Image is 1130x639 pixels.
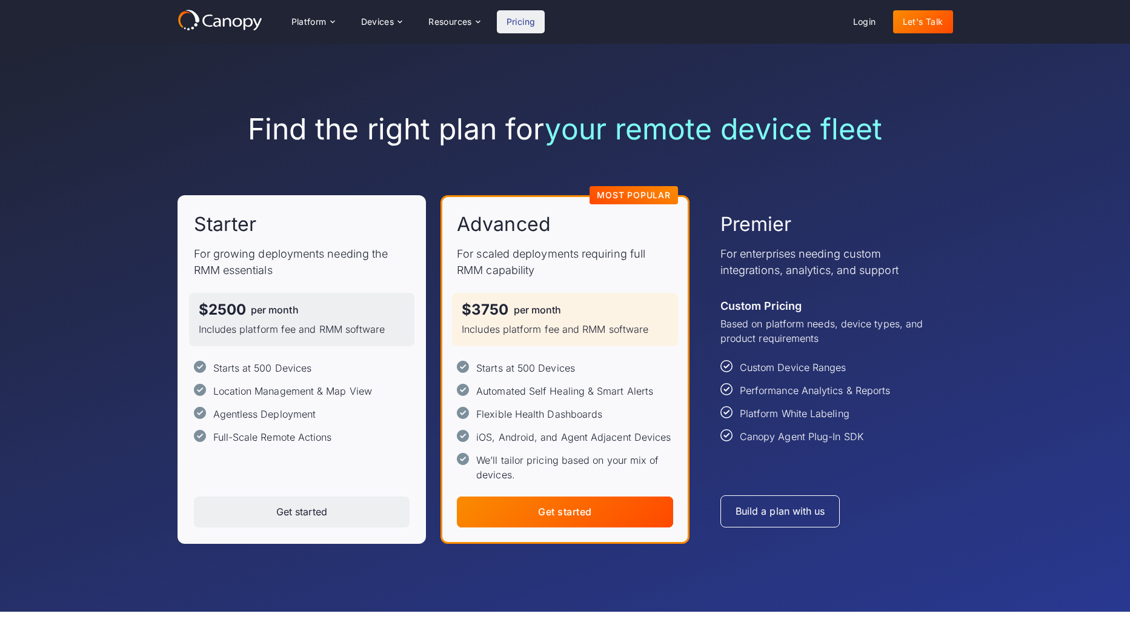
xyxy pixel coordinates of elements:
[276,506,327,518] div: Get started
[251,305,299,315] div: per month
[740,406,849,421] div: Platform White Labeling
[740,360,846,375] div: Custom Device Ranges
[476,361,575,375] div: Starts at 500 Devices
[194,246,410,278] p: For growing deployments needing the RMM essentials
[597,191,671,199] div: Most Popular
[462,322,668,336] p: Includes platform fee and RMM software
[736,506,825,517] div: Build a plan with us
[720,495,840,527] a: Build a plan with us
[514,305,562,315] div: per month
[476,453,673,482] div: We’ll tailor pricing based on your mix of devices.
[893,10,953,33] a: Let's Talk
[476,384,653,398] div: Automated Self Healing & Smart Alerts
[199,303,246,317] div: $2500
[351,10,412,34] div: Devices
[282,10,344,34] div: Platform
[720,298,802,314] div: Custom Pricing
[843,10,886,33] a: Login
[497,10,545,33] a: Pricing
[740,383,890,398] div: Performance Analytics & Reports
[476,407,602,421] div: Flexible Health Dashboards
[720,212,792,237] h2: Premier
[213,407,316,421] div: Agentless Deployment
[213,384,372,398] div: Location Management & Map View
[213,430,332,444] div: Full-Scale Remote Actions
[545,111,882,147] span: your remote device fleet
[291,18,327,26] div: Platform
[720,316,937,346] p: Based on platform needs, device types, and product requirements
[361,18,394,26] div: Devices
[457,212,551,237] h2: Advanced
[740,429,863,444] div: Canopy Agent Plug-In SDK
[428,18,472,26] div: Resources
[457,497,673,527] a: Get started
[457,246,673,278] p: For scaled deployments requiring full RMM capability
[462,303,508,317] div: $3750
[194,212,257,237] h2: Starter
[419,10,489,34] div: Resources
[178,112,953,147] h1: Find the right plan for
[476,430,671,444] div: iOS, Android, and Agent Adjacent Devices
[194,497,410,527] a: Get started
[199,322,405,336] p: Includes platform fee and RMM software
[213,361,312,375] div: Starts at 500 Devices
[538,506,591,518] div: Get started
[720,246,937,278] p: For enterprises needing custom integrations, analytics, and support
